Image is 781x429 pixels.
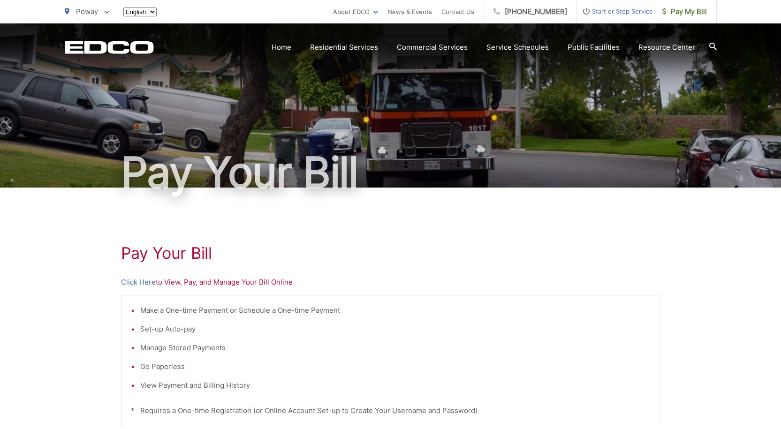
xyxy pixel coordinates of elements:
select: Select a language [123,8,157,16]
a: Public Facilities [568,42,620,53]
li: View Payment and Billing History [140,380,651,391]
li: Go Paperless [140,361,651,372]
p: to View, Pay, and Manage Your Bill Online [121,277,660,288]
h1: Pay Your Bill [65,149,717,196]
h1: Pay Your Bill [121,244,660,263]
a: About EDCO [333,6,378,17]
li: Make a One-time Payment or Schedule a One-time Payment [140,305,651,316]
p: * Requires a One-time Registration (or Online Account Set-up to Create Your Username and Password) [131,405,651,416]
a: EDCD logo. Return to the homepage. [65,41,154,54]
li: Manage Stored Payments [140,342,651,354]
a: Click Here [121,277,156,288]
a: Service Schedules [486,42,549,53]
a: Home [272,42,291,53]
span: Poway [76,7,98,16]
a: News & Events [387,6,432,17]
a: Resource Center [638,42,695,53]
span: Pay My Bill [662,6,707,17]
a: Contact Us [441,6,474,17]
li: Set-up Auto-pay [140,324,651,335]
a: Residential Services [310,42,378,53]
a: Commercial Services [397,42,468,53]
